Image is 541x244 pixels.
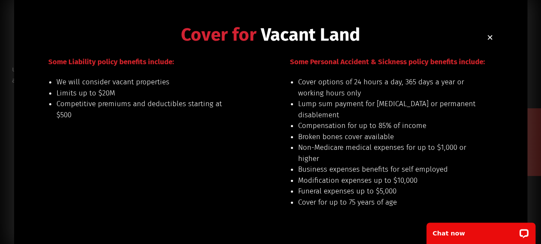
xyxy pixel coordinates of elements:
[56,77,235,88] li: We will consider vacant properties
[298,77,476,98] li: Cover options of 24 hours a day, 365 days a year or working hours only
[298,175,476,186] li: Modification expenses up to $10,000
[56,98,235,120] li: Competitive premiums and deductibles starting at $500
[421,217,541,244] iframe: LiveChat chat widget
[298,142,476,164] li: Non-Medicare medical expenses for up to $1,000 or higher
[261,24,360,45] span: Vacant Land
[48,57,174,66] span: Some Liability policy benefits include:
[56,88,235,99] li: Limits up to $20M
[298,98,476,120] li: Lump sum payment for [MEDICAL_DATA] or permanent disablement
[487,34,493,41] a: Close
[181,24,257,45] span: Cover for
[290,57,485,66] span: Some Personal Accident & Sickness policy benefits include:
[298,131,476,143] li: Broken bones cover available
[298,197,476,208] li: Cover for up to 75 years of age
[298,186,476,197] li: Funeral expenses up to $5,000
[298,164,476,175] li: Business expenses benefits for self employed
[298,120,476,131] li: Compensation for up to 85% of income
